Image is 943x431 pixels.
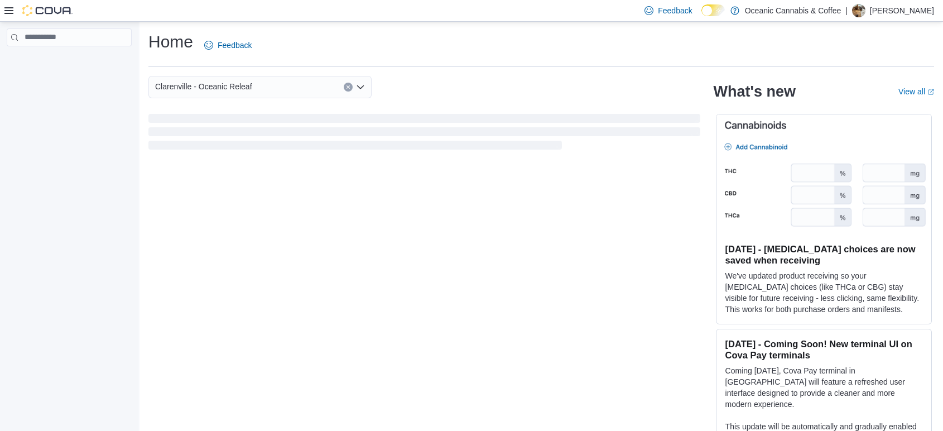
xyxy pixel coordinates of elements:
[148,116,700,152] span: Loading
[898,87,934,96] a: View allExternal link
[852,4,865,17] div: Amber Marsh
[344,83,353,92] button: Clear input
[701,4,725,16] input: Dark Mode
[356,83,365,92] button: Open list of options
[745,4,841,17] p: Oceanic Cannabis & Coffee
[7,49,132,75] nav: Complex example
[155,80,252,93] span: Clarenville - Oceanic Releaf
[658,5,692,16] span: Feedback
[701,16,702,17] span: Dark Mode
[148,31,193,53] h1: Home
[200,34,256,56] a: Feedback
[725,338,922,361] h3: [DATE] - Coming Soon! New terminal UI on Cova Pay terminals
[725,365,922,410] p: Coming [DATE], Cova Pay terminal in [GEOGRAPHIC_DATA] will feature a refreshed user interface des...
[218,40,252,51] span: Feedback
[927,89,934,95] svg: External link
[725,270,922,315] p: We've updated product receiving so your [MEDICAL_DATA] choices (like THCa or CBG) stay visible fo...
[725,243,922,266] h3: [DATE] - [MEDICAL_DATA] choices are now saved when receiving
[870,4,934,17] p: [PERSON_NAME]
[845,4,848,17] p: |
[22,5,73,16] img: Cova
[714,83,796,100] h2: What's new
